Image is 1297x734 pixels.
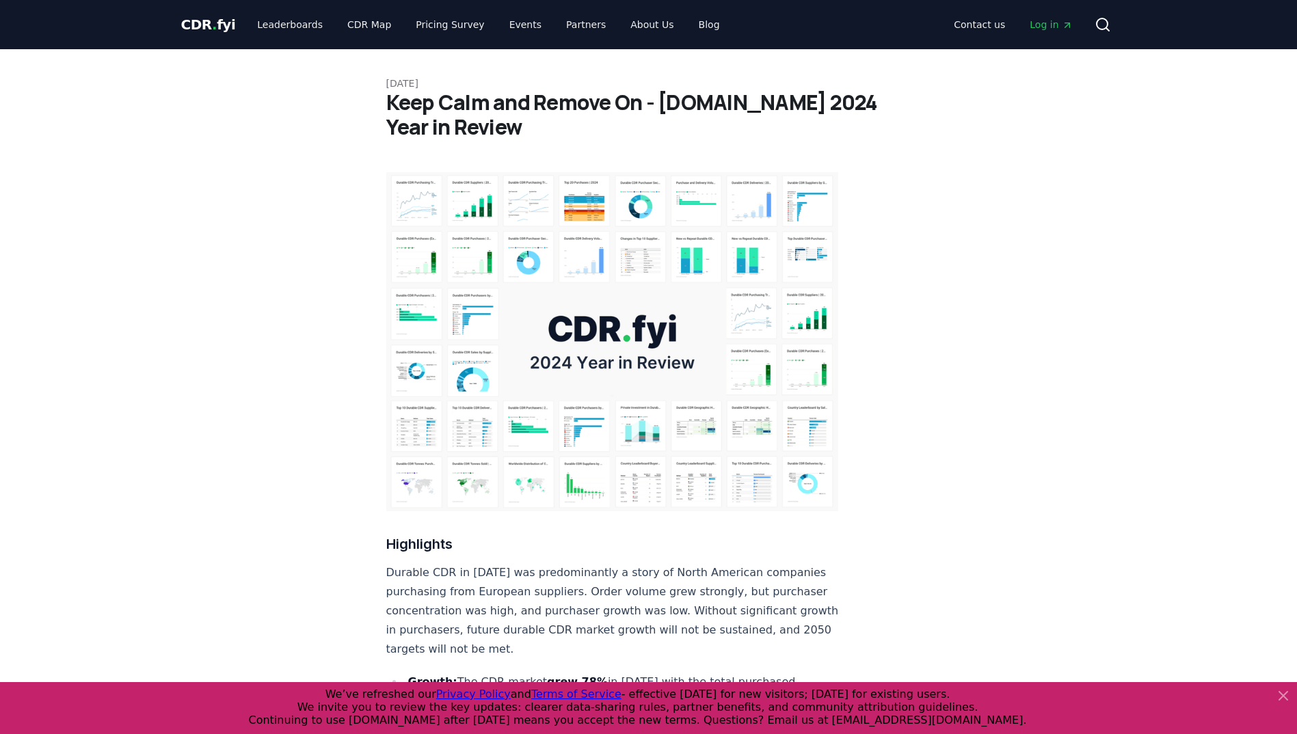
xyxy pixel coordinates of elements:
[246,12,730,37] nav: Main
[405,12,495,37] a: Pricing Survey
[555,12,617,37] a: Partners
[386,90,911,139] h1: Keep Calm and Remove On - [DOMAIN_NAME] 2024 Year in Review
[619,12,684,37] a: About Us
[386,563,839,659] p: Durable CDR in [DATE] was predominantly a story of North American companies purchasing from Europ...
[498,12,552,37] a: Events
[386,172,839,511] img: blog post image
[1019,12,1083,37] a: Log in
[386,533,839,555] h3: Highlights
[943,12,1083,37] nav: Main
[408,675,457,688] strong: Growth:
[1030,18,1072,31] span: Log in
[688,12,731,37] a: Blog
[212,16,217,33] span: .
[246,12,334,37] a: Leaderboards
[547,675,608,688] strong: grew 78%
[386,77,911,90] p: [DATE]
[943,12,1016,37] a: Contact us
[336,12,402,37] a: CDR Map
[181,16,236,33] span: CDR fyi
[181,15,236,34] a: CDR.fyi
